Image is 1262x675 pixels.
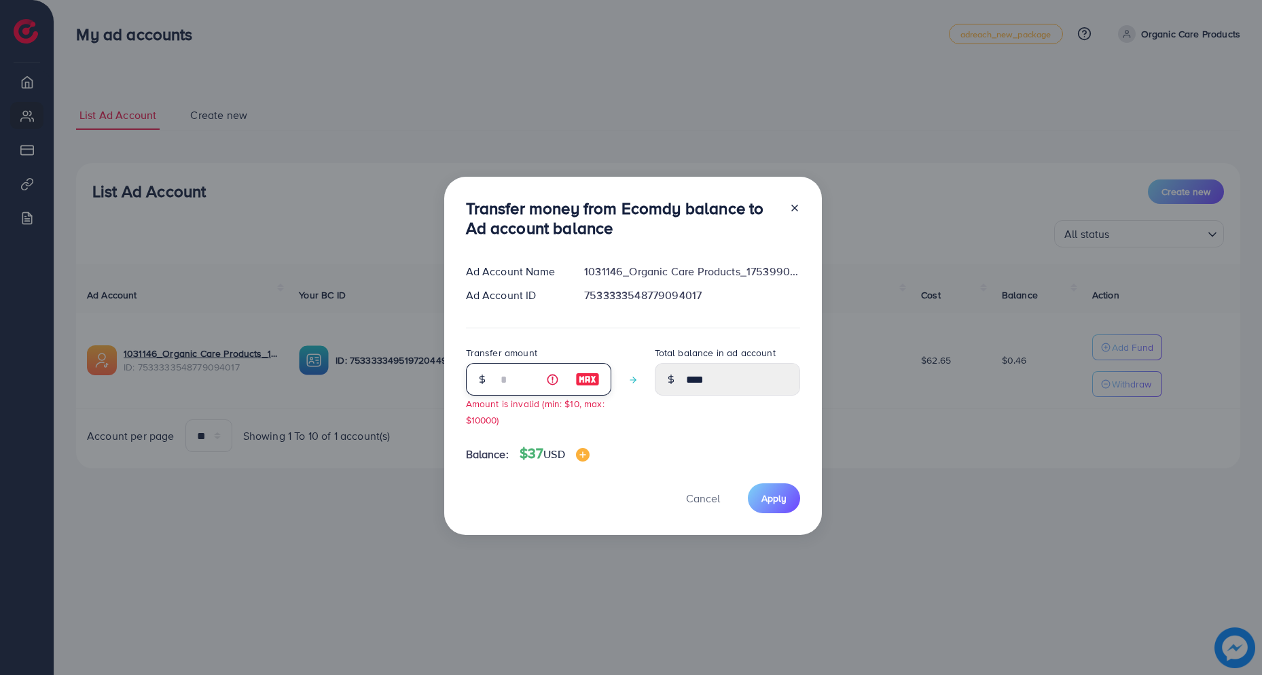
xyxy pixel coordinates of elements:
img: image [576,448,590,462]
h3: Transfer money from Ecomdy balance to Ad account balance [466,198,778,238]
img: image [575,371,600,387]
label: Total balance in ad account [655,346,776,360]
button: Cancel [669,483,737,513]
div: Ad Account Name [455,264,574,279]
span: Cancel [686,491,720,506]
label: Transfer amount [466,346,537,360]
span: Balance: [466,447,509,462]
h4: $37 [520,445,590,462]
small: Amount is invalid (min: $10, max: $10000) [466,397,605,426]
span: Apply [761,491,787,505]
button: Apply [748,483,800,513]
span: USD [543,447,564,462]
div: 1031146_Organic Care Products_1753990938207 [573,264,810,279]
div: Ad Account ID [455,288,574,303]
div: 7533333548779094017 [573,288,810,303]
